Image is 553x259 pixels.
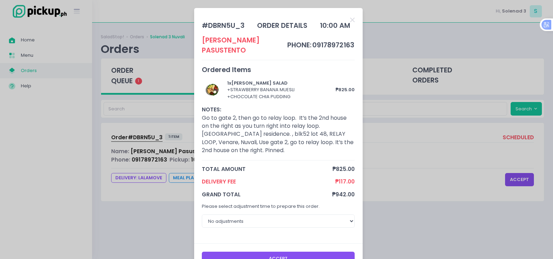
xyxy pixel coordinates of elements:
span: ₱825.00 [332,165,355,173]
div: Ordered Items [202,65,355,75]
span: total amount [202,165,332,173]
td: phone: [287,35,312,56]
div: 10:00 AM [320,21,350,31]
p: Please select adjustment time to prepare this order. [202,203,355,210]
div: # DBRN5U_3 [202,21,245,31]
span: ₱117.00 [335,178,355,186]
span: Delivery Fee [202,178,335,186]
div: [PERSON_NAME] Pasustento [202,35,287,56]
span: grand total [202,190,332,198]
span: ₱942.00 [332,190,355,198]
button: Close [350,16,355,23]
span: 09178972163 [312,40,354,50]
div: order details [257,21,307,31]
